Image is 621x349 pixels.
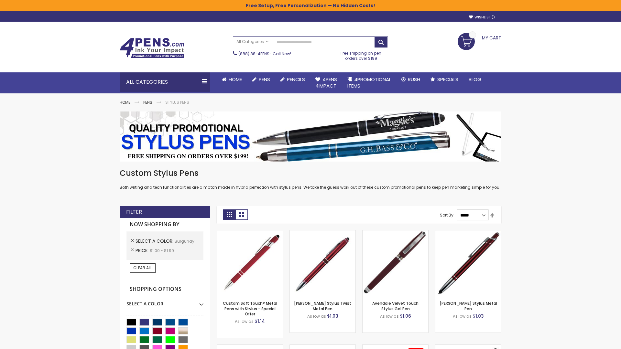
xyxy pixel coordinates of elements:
a: Rush [396,72,425,87]
strong: Grid [223,209,235,220]
span: Rush [408,76,420,83]
div: All Categories [120,72,210,92]
h1: Custom Stylus Pens [120,168,501,178]
strong: Now Shopping by [126,218,203,231]
a: (888) 88-4PENS [238,51,269,57]
span: As low as [453,313,472,319]
img: Colter Stylus Twist Metal Pen-Burgundy [290,230,355,296]
span: Home [229,76,242,83]
a: Home [120,100,130,105]
span: All Categories [236,39,269,44]
span: Burgundy [175,238,194,244]
a: Specials [425,72,463,87]
a: All Categories [233,37,272,47]
span: - Call Now! [238,51,291,57]
strong: Filter [126,208,142,216]
span: Select A Color [136,238,175,244]
a: Pencils [275,72,310,87]
span: 4Pens 4impact [315,76,337,89]
span: As low as [380,313,399,319]
span: As low as [235,319,254,324]
a: Custom Soft Touch® Metal Pens with Stylus-Burgundy [217,230,283,236]
a: Colter Stylus Twist Metal Pen-Burgundy [290,230,355,236]
img: Stylus Pens [120,111,501,162]
span: $1.03 [473,313,484,319]
label: Sort By [440,212,453,218]
a: Clear All [130,263,156,272]
span: 4PROMOTIONAL ITEMS [347,76,391,89]
span: As low as [307,313,326,319]
a: [PERSON_NAME] Stylus Twist Metal Pen [294,301,351,311]
div: Free shipping on pen orders over $199 [334,48,388,61]
span: Pens [259,76,270,83]
a: Home [217,72,247,87]
a: Pens [143,100,152,105]
span: Blog [469,76,481,83]
img: 4Pens Custom Pens and Promotional Products [120,38,184,58]
span: $1.00 - $1.99 [150,248,174,253]
a: [PERSON_NAME] Stylus Metal Pen [440,301,497,311]
a: Wishlist [469,15,495,20]
div: Both writing and tech functionalities are a match made in hybrid perfection with stylus pens. We ... [120,168,501,190]
a: 4PROMOTIONALITEMS [342,72,396,93]
span: Specials [437,76,458,83]
img: Custom Soft Touch® Metal Pens with Stylus-Burgundy [217,230,283,296]
strong: Shopping Options [126,282,203,296]
span: Clear All [133,265,152,270]
a: Avendale Velvet Touch Stylus Gel Pen-Burgundy [363,230,428,236]
img: Avendale Velvet Touch Stylus Gel Pen-Burgundy [363,230,428,296]
a: Avendale Velvet Touch Stylus Gel Pen [372,301,419,311]
strong: Stylus Pens [165,100,189,105]
span: Pencils [287,76,305,83]
span: $1.03 [327,313,338,319]
a: 4Pens4impact [310,72,342,93]
a: Blog [463,72,486,87]
a: Pens [247,72,275,87]
a: Custom Soft Touch® Metal Pens with Stylus - Special Offer [223,301,277,316]
span: $1.06 [400,313,411,319]
span: Price [136,247,150,254]
a: Olson Stylus Metal Pen-Burgundy [435,230,501,236]
img: Olson Stylus Metal Pen-Burgundy [435,230,501,296]
span: $1.14 [255,318,265,324]
div: Select A Color [126,296,203,307]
